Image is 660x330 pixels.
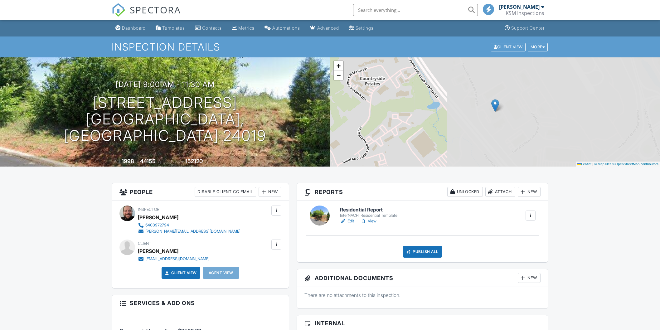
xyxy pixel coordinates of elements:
[138,256,210,262] a: [EMAIL_ADDRESS][DOMAIN_NAME]
[334,70,343,80] a: Zoom out
[502,22,547,34] a: Support Center
[491,43,526,51] div: Client View
[112,8,181,22] a: SPECTORA
[138,241,151,246] span: Client
[130,3,181,16] span: SPECTORA
[171,159,184,164] span: Lot Size
[202,25,222,31] div: Contacts
[138,207,159,212] span: Inspector
[195,187,256,197] div: Disable Client CC Email
[113,22,148,34] a: Dashboard
[145,223,169,228] div: 5403972794
[112,183,289,201] h3: People
[138,222,240,228] a: 5403972794
[10,95,320,144] h1: [STREET_ADDRESS] [GEOGRAPHIC_DATA], [GEOGRAPHIC_DATA] 24019
[490,44,527,49] a: Client View
[162,25,185,31] div: Templates
[518,187,541,197] div: New
[340,213,397,218] div: InterNACHI Residential Template
[157,159,165,164] span: sq. ft.
[360,218,376,224] a: View
[138,228,240,235] a: [PERSON_NAME][EMAIL_ADDRESS][DOMAIN_NAME]
[229,22,257,34] a: Metrics
[122,25,146,31] div: Dashboard
[262,22,303,34] a: Automations (Basic)
[116,80,215,89] h3: [DATE] 9:00 am - 11:30 am
[317,25,339,31] div: Advanced
[347,22,376,34] a: Settings
[122,158,134,164] div: 1998
[297,269,548,287] h3: Additional Documents
[612,162,658,166] a: © OpenStreetMap contributors
[340,218,354,224] a: Edit
[340,207,397,218] a: Residential Report InterNACHI Residential Template
[140,158,156,164] div: 44155
[153,22,187,34] a: Templates
[112,295,289,311] h3: Services & Add ons
[337,62,341,70] span: +
[334,61,343,70] a: Zoom in
[272,25,300,31] div: Automations
[577,162,591,166] a: Leaflet
[518,273,541,283] div: New
[145,256,210,261] div: [EMAIL_ADDRESS][DOMAIN_NAME]
[447,187,483,197] div: Unlocked
[164,270,197,276] a: Client View
[185,158,203,164] div: 152120
[511,25,545,31] div: Support Center
[353,4,478,16] input: Search everything...
[145,229,240,234] div: [PERSON_NAME][EMAIL_ADDRESS][DOMAIN_NAME]
[491,99,499,112] img: Marker
[112,3,125,17] img: The Best Home Inspection Software - Spectora
[485,187,515,197] div: Attach
[403,246,442,258] div: Publish All
[340,207,397,213] h6: Residential Report
[204,159,211,164] span: sq.ft.
[192,22,224,34] a: Contacts
[304,292,541,298] p: There are no attachments to this inspection.
[238,25,255,31] div: Metrics
[114,159,121,164] span: Built
[308,22,342,34] a: Advanced
[112,41,548,52] h1: Inspection Details
[297,183,548,201] h3: Reports
[138,246,178,256] div: [PERSON_NAME]
[259,187,281,197] div: New
[506,10,544,16] div: KSM Inspections
[138,213,178,222] div: [PERSON_NAME]
[356,25,374,31] div: Settings
[594,162,611,166] a: © MapTiler
[528,43,548,51] div: More
[499,4,540,10] div: [PERSON_NAME]
[337,71,341,79] span: −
